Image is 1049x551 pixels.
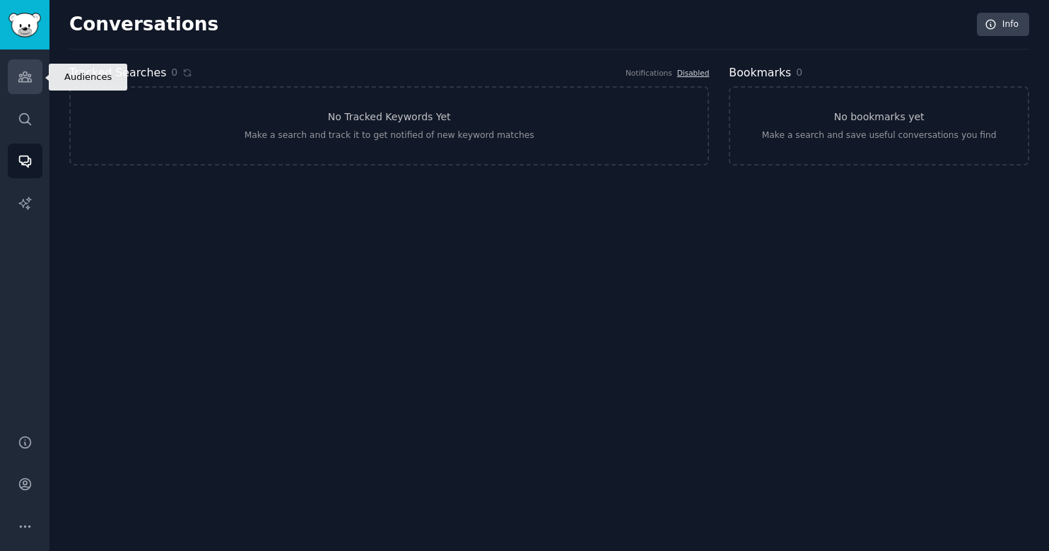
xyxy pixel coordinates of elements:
[677,69,710,77] a: Disabled
[328,110,451,124] h3: No Tracked Keywords Yet
[171,65,177,80] span: 0
[796,66,802,78] span: 0
[245,129,534,142] div: Make a search and track it to get notified of new keyword matches
[69,64,166,82] h2: Tracked Searches
[69,86,709,166] a: No Tracked Keywords YetMake a search and track it to get notified of new keyword matches
[69,13,218,36] h2: Conversations
[626,68,672,78] div: Notifications
[977,13,1029,37] a: Info
[8,13,41,37] img: GummySearch logo
[729,86,1029,166] a: No bookmarks yetMake a search and save useful conversations you find
[762,129,997,142] div: Make a search and save useful conversations you find
[729,64,791,82] h2: Bookmarks
[834,110,925,124] h3: No bookmarks yet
